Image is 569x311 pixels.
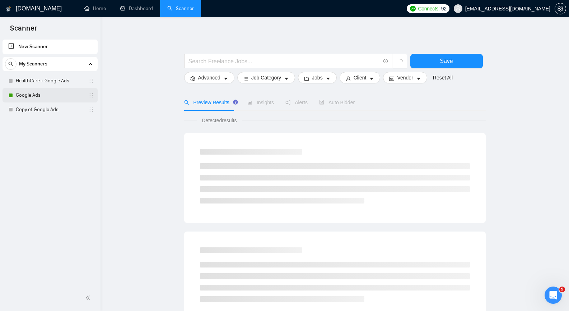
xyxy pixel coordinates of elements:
input: Search Freelance Jobs... [188,57,380,66]
a: homeHome [84,5,106,12]
button: folderJobscaret-down [298,72,337,83]
li: My Scanners [3,57,98,117]
span: robot [319,100,324,105]
span: 92 [441,5,447,13]
img: upwork-logo.png [410,6,416,12]
a: searchScanner [167,5,194,12]
span: caret-down [223,76,228,81]
span: Connects: [418,5,439,13]
a: Copy of Google Ads [16,102,84,117]
span: setting [190,76,195,81]
span: info-circle [383,59,388,64]
a: setting [555,6,566,12]
span: Auto Bidder [319,100,355,105]
span: user [346,76,351,81]
span: search [5,61,16,67]
a: Google Ads [16,88,84,102]
a: HealthCare + Google Ads [16,74,84,88]
span: caret-down [416,76,421,81]
span: Alerts [285,100,308,105]
li: New Scanner [3,40,98,54]
button: settingAdvancedcaret-down [184,72,234,83]
button: barsJob Categorycaret-down [237,72,295,83]
span: idcard [389,76,394,81]
span: holder [88,92,94,98]
button: search [5,58,17,70]
button: Save [410,54,483,68]
span: caret-down [284,76,289,81]
span: holder [88,78,94,84]
span: holder [88,107,94,113]
span: Vendor [397,74,413,82]
span: Scanner [4,23,43,38]
button: idcardVendorcaret-down [383,72,427,83]
span: search [184,100,189,105]
button: setting [555,3,566,14]
a: Reset All [433,74,453,82]
span: Save [440,56,453,65]
span: caret-down [326,76,331,81]
div: Tooltip anchor [232,99,239,105]
img: logo [6,3,11,15]
span: Preview Results [184,100,236,105]
span: area-chart [247,100,252,105]
iframe: Intercom live chat [545,287,562,304]
span: My Scanners [19,57,47,71]
span: user [456,6,461,11]
button: userClientcaret-down [340,72,381,83]
span: double-left [85,294,93,301]
span: Detected results [197,116,242,124]
a: New Scanner [8,40,92,54]
span: Client [354,74,367,82]
a: dashboardDashboard [120,5,153,12]
span: notification [285,100,290,105]
span: folder [304,76,309,81]
span: caret-down [369,76,374,81]
span: Advanced [198,74,220,82]
span: 9 [559,287,565,292]
span: Jobs [312,74,323,82]
span: Job Category [251,74,281,82]
span: bars [243,76,248,81]
span: loading [397,59,403,65]
span: Insights [247,100,274,105]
